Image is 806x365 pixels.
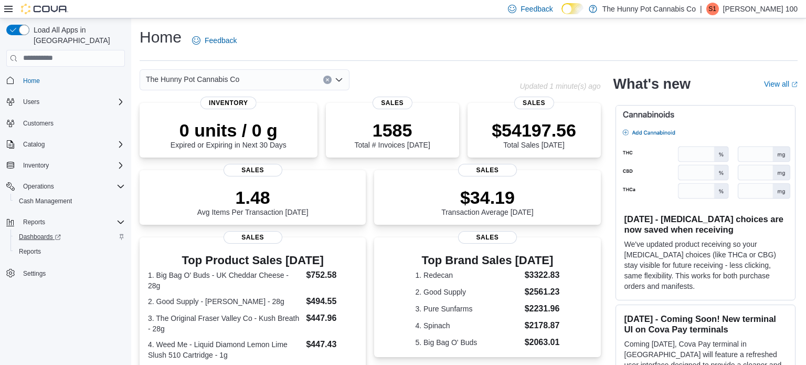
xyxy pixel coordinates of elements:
[15,245,125,258] span: Reports
[624,239,787,291] p: We've updated product receiving so your [MEDICAL_DATA] choices (like THCa or CBG) stay visible fo...
[6,69,125,308] nav: Complex example
[21,4,68,14] img: Cova
[525,319,560,332] dd: $2178.87
[306,338,357,351] dd: $447.43
[148,270,302,291] dt: 1. Big Bag O' Buds - UK Cheddar Cheese - 28g
[624,214,787,235] h3: [DATE] - [MEDICAL_DATA] choices are now saved when receiving
[492,120,576,141] p: $54197.56
[2,265,129,280] button: Settings
[561,3,584,14] input: Dark Mode
[19,247,41,256] span: Reports
[19,117,125,130] span: Customers
[624,314,787,335] h3: [DATE] - Coming Soon! New terminal UI on Cova Pay terminals
[140,27,182,48] h1: Home
[146,73,239,86] span: The Hunny Pot Cannabis Co
[148,254,357,267] h3: Top Product Sales [DATE]
[458,164,517,176] span: Sales
[23,77,40,85] span: Home
[19,96,44,108] button: Users
[525,336,560,349] dd: $2063.01
[19,216,125,228] span: Reports
[15,195,76,207] a: Cash Management
[306,312,357,325] dd: $447.96
[354,120,430,141] p: 1585
[200,97,257,109] span: Inventory
[306,269,357,281] dd: $752.58
[19,216,49,228] button: Reports
[23,182,54,191] span: Operations
[2,179,129,194] button: Operations
[15,245,45,258] a: Reports
[10,230,129,244] a: Dashboards
[514,97,554,109] span: Sales
[2,215,129,230] button: Reports
[23,269,46,278] span: Settings
[171,120,287,141] p: 0 units / 0 g
[19,117,58,130] a: Customers
[441,187,534,216] div: Transaction Average [DATE]
[15,231,65,243] a: Dashboards
[19,180,125,193] span: Operations
[23,140,45,149] span: Catalog
[458,231,517,244] span: Sales
[306,295,357,308] dd: $494.55
[2,95,129,109] button: Users
[19,74,125,87] span: Home
[525,303,560,315] dd: $2231.96
[188,30,241,51] a: Feedback
[613,76,691,92] h2: What's new
[708,3,716,15] span: S1
[2,73,129,88] button: Home
[19,197,72,205] span: Cash Management
[148,339,302,360] dt: 4. Weed Me - Liquid Diamond Lemon Lime Slush 510 Cartridge - 1g
[791,81,798,88] svg: External link
[19,159,125,172] span: Inventory
[764,80,798,88] a: View allExternal link
[492,120,576,149] div: Total Sales [DATE]
[19,266,125,279] span: Settings
[415,337,520,348] dt: 5. Big Bag O' Buds
[205,35,237,46] span: Feedback
[23,119,54,128] span: Customers
[2,137,129,152] button: Catalog
[519,82,600,90] p: Updated 1 minute(s) ago
[23,218,45,226] span: Reports
[335,76,343,84] button: Open list of options
[373,97,412,109] span: Sales
[148,296,302,307] dt: 2. Good Supply - [PERSON_NAME] - 28g
[723,3,798,15] p: [PERSON_NAME] 100
[224,164,282,176] span: Sales
[700,3,702,15] p: |
[171,120,287,149] div: Expired or Expiring in Next 30 Days
[10,194,129,208] button: Cash Management
[415,254,559,267] h3: Top Brand Sales [DATE]
[2,158,129,173] button: Inventory
[19,96,125,108] span: Users
[19,233,61,241] span: Dashboards
[148,313,302,334] dt: 3. The Original Fraser Valley Co - Kush Breath - 28g
[354,120,430,149] div: Total # Invoices [DATE]
[15,195,125,207] span: Cash Management
[415,320,520,331] dt: 4. Spinach
[19,75,44,87] a: Home
[10,244,129,259] button: Reports
[441,187,534,208] p: $34.19
[197,187,309,216] div: Avg Items Per Transaction [DATE]
[602,3,696,15] p: The Hunny Pot Cannabis Co
[197,187,309,208] p: 1.48
[224,231,282,244] span: Sales
[415,287,520,297] dt: 2. Good Supply
[23,98,39,106] span: Users
[19,267,50,280] a: Settings
[19,138,49,151] button: Catalog
[15,231,125,243] span: Dashboards
[415,304,520,314] dt: 3. Pure Sunfarms
[525,269,560,281] dd: $3322.83
[19,180,58,193] button: Operations
[323,76,332,84] button: Clear input
[19,138,125,151] span: Catalog
[521,4,553,14] span: Feedback
[2,116,129,131] button: Customers
[29,25,125,46] span: Load All Apps in [GEOGRAPHIC_DATA]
